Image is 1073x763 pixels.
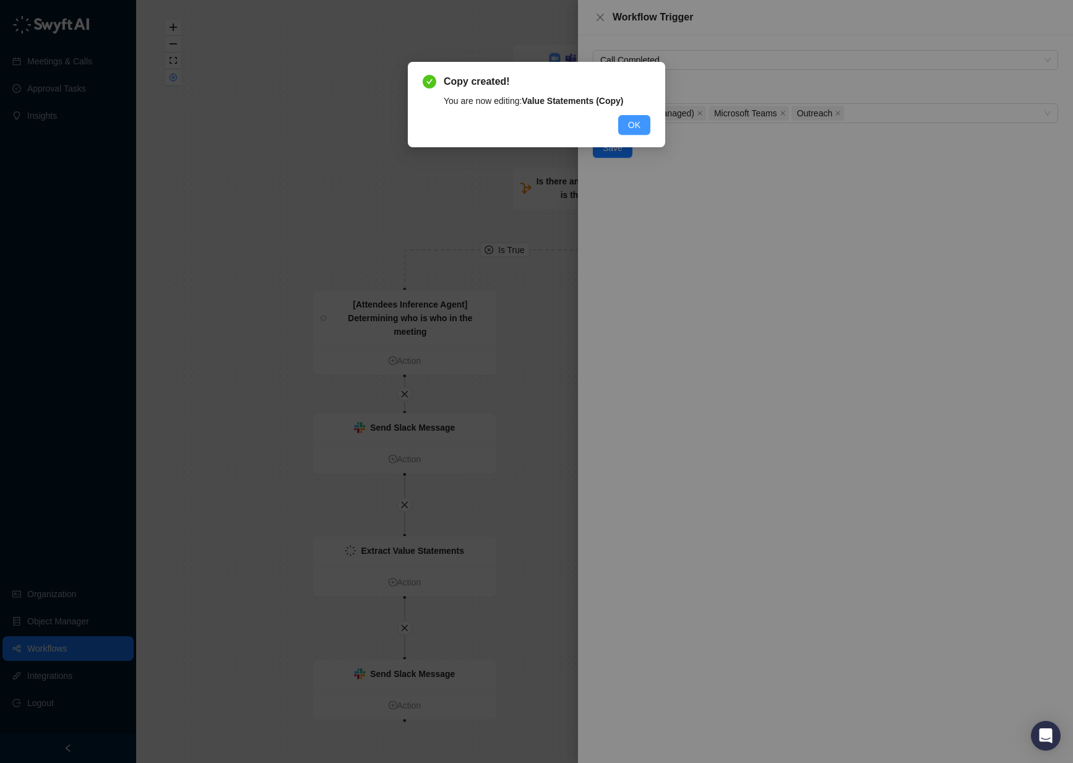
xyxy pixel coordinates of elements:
[628,118,640,132] span: OK
[423,75,436,88] span: check-circle
[1031,721,1061,751] div: Open Intercom Messenger
[618,115,650,135] button: OK
[444,96,624,106] span: You are now editing:
[522,96,623,106] b: Value Statements (Copy)
[444,74,650,89] span: Copy created!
